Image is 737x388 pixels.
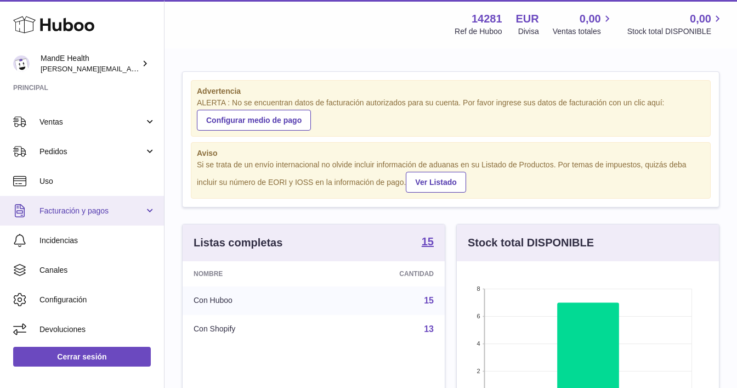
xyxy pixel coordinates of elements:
span: Devoluciones [39,324,156,335]
th: Cantidad [322,261,445,286]
span: Pedidos [39,147,144,157]
strong: 14281 [472,12,502,26]
span: Ventas [39,117,144,127]
span: 0,00 [580,12,601,26]
span: Configuración [39,295,156,305]
span: [PERSON_NAME][EMAIL_ADDRESS][PERSON_NAME][DOMAIN_NAME] [41,64,279,73]
span: Facturación y pagos [39,206,144,216]
div: Divisa [518,26,539,37]
span: Incidencias [39,235,156,246]
td: Con Huboo [183,286,322,315]
a: Ver Listado [406,172,466,193]
span: 0,00 [690,12,711,26]
a: 15 [422,236,434,249]
a: 15 [424,296,434,305]
text: 8 [477,285,480,292]
div: Si se trata de un envío internacional no olvide incluir información de aduanas en su Listado de P... [197,160,705,193]
strong: Aviso [197,148,705,159]
text: 6 [477,313,480,319]
a: Cerrar sesión [13,347,151,367]
span: Stock total DISPONIBLE [627,26,724,37]
h3: Stock total DISPONIBLE [468,235,594,250]
strong: EUR [516,12,539,26]
text: 4 [477,340,480,347]
div: MandE Health [41,53,139,74]
a: Configurar medio de pago [197,110,311,131]
strong: 15 [422,236,434,247]
td: Con Shopify [183,315,322,344]
a: 0,00 Ventas totales [553,12,614,37]
th: Nombre [183,261,322,286]
div: ALERTA : No se encuentran datos de facturación autorizados para su cuenta. Por favor ingrese sus ... [197,98,705,131]
strong: Advertencia [197,86,705,97]
img: luis.mendieta@mandehealth.com [13,55,30,72]
a: 0,00 Stock total DISPONIBLE [627,12,724,37]
h3: Listas completas [194,235,282,250]
span: Canales [39,265,156,275]
a: 13 [424,324,434,334]
span: Ventas totales [553,26,614,37]
span: Uso [39,176,156,187]
div: Ref de Huboo [455,26,502,37]
text: 2 [477,368,480,374]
